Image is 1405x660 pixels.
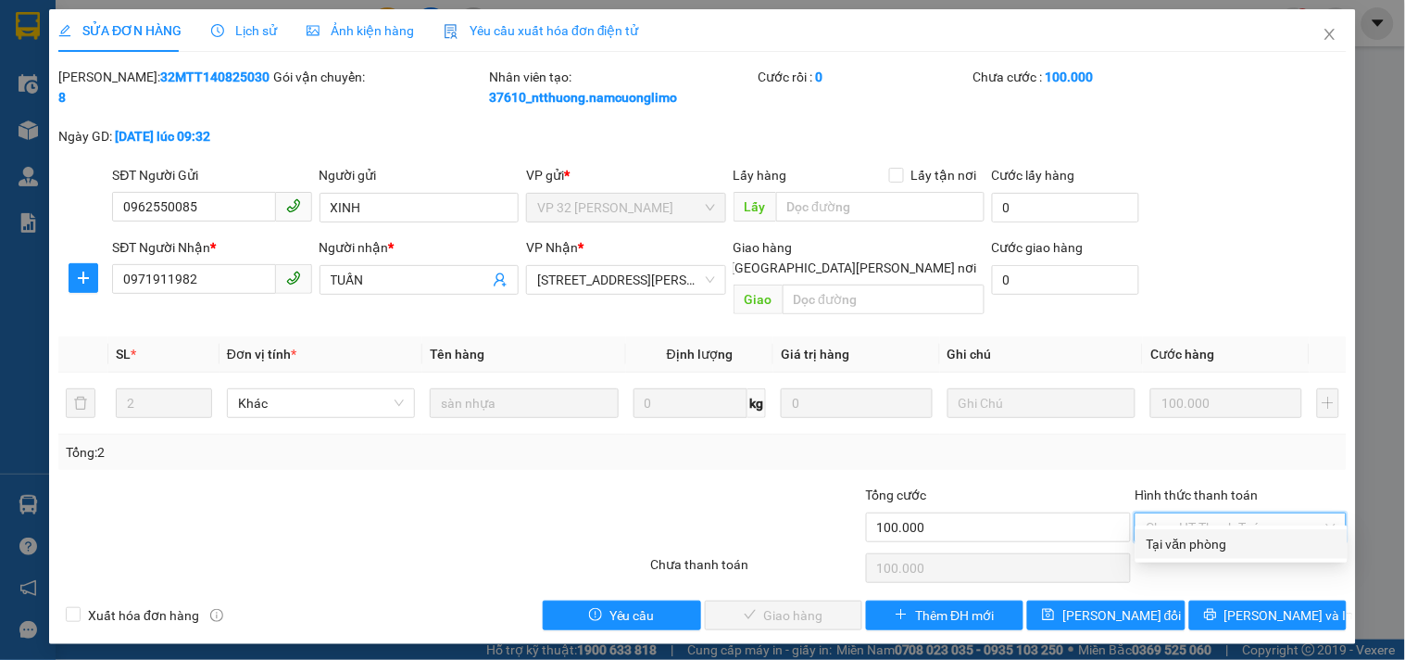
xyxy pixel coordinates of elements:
input: Ghi Chú [947,388,1135,418]
span: Giá trị hàng [781,347,849,362]
div: Tổng: 2 [66,442,544,463]
span: plus [69,271,97,286]
div: Chưa thanh toán [648,554,863,587]
li: Số nhà [STREET_ADDRESS][PERSON_NAME][PERSON_NAME][PERSON_NAME] [173,78,774,101]
div: [PERSON_NAME]: [58,67,270,108]
button: save[PERSON_NAME] đổi [1027,601,1185,630]
button: plusThêm ĐH mới [866,601,1023,630]
div: Nhân viên tạo: [489,67,755,108]
button: printer[PERSON_NAME] và In [1189,601,1347,630]
span: printer [1204,608,1217,623]
img: icon [444,24,458,39]
span: phone [286,271,301,286]
span: Yêu cầu [609,605,655,626]
span: edit [58,24,71,37]
span: Thêm ĐH mới [915,605,994,626]
div: SĐT Người Gửi [112,165,311,185]
button: Close [1304,9,1356,61]
span: plus [895,608,908,623]
input: Cước giao hàng [992,265,1140,295]
input: 0 [1150,388,1302,418]
div: VP gửi [526,165,725,185]
button: checkGiao hàng [705,601,862,630]
b: 100.000 [1046,70,1094,84]
input: Cước lấy hàng [992,193,1140,222]
label: Cước giao hàng [992,240,1084,255]
button: plus [69,263,98,293]
span: Lịch sử [211,23,277,38]
th: Ghi chú [940,336,1143,373]
div: Gói vận chuyển: [274,67,485,87]
input: VD: Bàn, Ghế [430,388,618,418]
button: exclamation-circleYêu cầu [543,601,700,630]
b: 0 [816,70,823,84]
li: Hotline: 1900400028 [173,101,774,124]
span: Lấy hàng [734,168,787,183]
span: Lấy tận nơi [904,165,985,185]
div: Người gửi [320,165,519,185]
span: SL [116,347,131,362]
span: Chọn HT Thanh Toán [1146,514,1335,541]
label: Cước lấy hàng [992,168,1075,183]
b: 37610_ntthuong.namcuonglimo [489,90,677,105]
span: VP Nhận [526,240,578,255]
span: Khác [238,389,404,417]
span: 142 Hai Bà Trưng [537,266,714,294]
span: clock-circle [211,24,224,37]
span: save [1042,608,1055,623]
span: [PERSON_NAME] đổi [1062,605,1182,626]
div: Tại văn phòng [1147,534,1336,554]
span: VP 32 Mạc Thái Tổ [537,194,714,222]
span: Giao [734,285,783,314]
span: Ảnh kiện hàng [307,23,414,38]
div: Cước rồi : [759,67,970,87]
span: [GEOGRAPHIC_DATA][PERSON_NAME] nơi [724,258,985,278]
div: Chưa cước : [973,67,1185,87]
span: Xuất hóa đơn hàng [81,605,207,626]
span: picture [307,24,320,37]
span: Tổng cước [866,488,927,502]
b: 32MTT1408250308 [58,70,270,105]
span: Tên hàng [430,347,484,362]
button: delete [66,388,95,418]
input: Dọc đường [776,192,985,222]
span: Đơn vị tính [227,347,296,362]
span: Yêu cầu xuất hóa đơn điện tử [444,23,639,38]
button: plus [1317,388,1339,418]
input: Dọc đường [783,285,985,314]
b: Công ty TNHH Trọng Hiếu Phú Thọ - Nam Cường Limousine [225,21,723,72]
label: Hình thức thanh toán [1135,488,1258,502]
span: [PERSON_NAME] và In [1224,605,1354,626]
span: Cước hàng [1150,347,1214,362]
span: phone [286,198,301,213]
span: exclamation-circle [589,608,602,623]
div: Ngày GD: [58,126,270,146]
span: kg [747,388,766,418]
span: user-add [493,273,508,287]
span: info-circle [210,609,223,622]
span: Giao hàng [734,240,793,255]
span: close [1323,27,1337,42]
div: Người nhận [320,237,519,258]
div: SĐT Người Nhận [112,237,311,258]
span: Lấy [734,192,776,222]
span: SỬA ĐƠN HÀNG [58,23,182,38]
span: Định lượng [667,347,733,362]
b: [DATE] lúc 09:32 [115,129,210,144]
input: 0 [781,388,933,418]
